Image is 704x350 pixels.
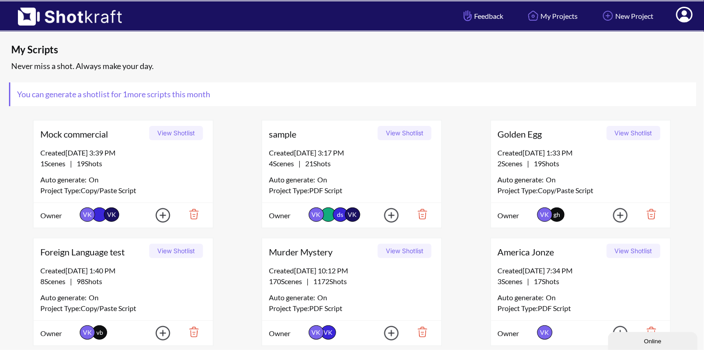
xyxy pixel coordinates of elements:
[89,292,99,303] span: On
[40,303,206,314] div: Project Type: Copy/Paste Script
[40,185,206,196] div: Project Type: Copy/Paste Script
[269,245,375,259] span: Murder Mystery
[498,210,535,221] span: Owner
[175,207,206,222] img: Trash Icon
[498,174,546,185] span: Auto generate:
[9,59,700,73] div: Never miss a shot. Always make your day.
[404,324,435,340] img: Trash Icon
[269,277,307,285] span: 170 Scenes
[594,4,661,28] a: New Project
[519,4,585,28] a: My Projects
[599,205,631,225] img: Add Icon
[301,159,331,168] span: 21 Shots
[96,328,103,336] span: vb
[498,277,527,285] span: 3 Scenes
[607,244,661,258] button: View Shotlist
[498,292,546,303] span: Auto generate:
[10,82,217,106] span: You can generate a shotlist for
[40,292,89,303] span: Auto generate:
[72,277,102,285] span: 98 Shots
[333,207,348,222] span: ds
[607,126,661,140] button: View Shotlist
[546,292,556,303] span: On
[269,210,306,221] span: Owner
[40,276,102,287] span: |
[462,8,474,23] img: Hand Icon
[269,276,347,287] span: |
[498,328,535,339] span: Owner
[309,207,324,222] span: VK
[498,245,604,259] span: America Jonze
[269,147,435,158] div: Created [DATE] 3:17 PM
[269,174,317,185] span: Auto generate:
[600,8,616,23] img: Add Icon
[40,277,70,285] span: 8 Scenes
[378,126,432,140] button: View Shotlist
[309,277,347,285] span: 1172 Shots
[546,174,556,185] span: On
[40,328,78,339] span: Owner
[142,205,173,225] img: Add Icon
[498,127,604,141] span: Golden Egg
[608,330,700,350] iframe: chat widget
[633,324,664,340] img: Trash Icon
[498,276,560,287] span: |
[80,325,95,340] span: VK
[269,265,435,276] div: Created [DATE] 10:12 PM
[309,325,324,340] span: VK
[11,43,526,56] span: My Scripts
[404,207,435,222] img: Trash Icon
[40,158,102,169] span: |
[530,277,560,285] span: 17 Shots
[537,207,553,222] span: VK
[269,328,306,339] span: Owner
[72,159,102,168] span: 19 Shots
[269,292,317,303] span: Auto generate:
[498,147,664,158] div: Created [DATE] 1:33 PM
[269,185,435,196] div: Project Type: PDF Script
[269,158,331,169] span: |
[269,127,375,141] span: sample
[40,245,146,259] span: Foreign Language test
[317,292,327,303] span: On
[149,244,203,258] button: View Shotlist
[317,174,327,185] span: On
[633,207,664,222] img: Trash Icon
[269,303,435,314] div: Project Type: PDF Script
[104,207,119,222] span: VK
[40,265,206,276] div: Created [DATE] 1:40 PM
[553,211,560,218] span: gh
[40,159,70,168] span: 1 Scenes
[321,325,336,340] span: VK
[498,265,664,276] div: Created [DATE] 7:34 PM
[40,210,78,221] span: Owner
[269,159,298,168] span: 4 Scenes
[537,325,553,340] span: VK
[370,205,402,225] img: Add Icon
[378,244,432,258] button: View Shotlist
[530,159,560,168] span: 19 Shots
[498,185,664,196] div: Project Type: Copy/Paste Script
[526,8,541,23] img: Home Icon
[498,303,664,314] div: Project Type: PDF Script
[462,11,503,21] span: Feedback
[121,89,210,99] span: 1 more scripts this month
[149,126,203,140] button: View Shotlist
[175,324,206,340] img: Trash Icon
[498,159,527,168] span: 2 Scenes
[370,323,402,343] img: Add Icon
[89,174,99,185] span: On
[40,147,206,158] div: Created [DATE] 3:39 PM
[80,207,95,222] span: VK
[142,323,173,343] img: Add Icon
[40,127,146,141] span: Mock commercial
[345,207,360,222] span: VK
[40,174,89,185] span: Auto generate:
[599,323,631,343] img: Add Icon
[498,158,560,169] span: |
